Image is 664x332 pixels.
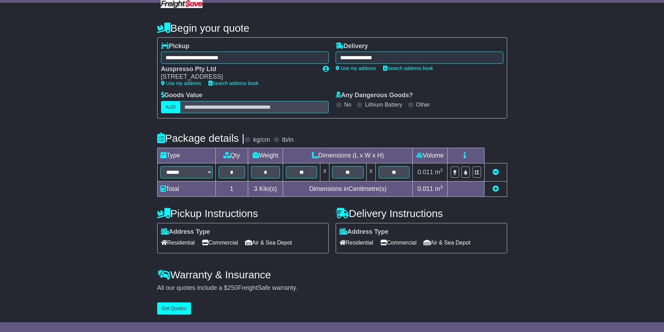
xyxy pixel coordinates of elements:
h4: Pickup Instructions [157,208,329,219]
span: Air & Sea Depot [245,237,292,248]
span: Commercial [202,237,238,248]
a: Search address book [383,65,433,71]
label: No [344,101,351,108]
button: Get Quotes [157,302,191,315]
a: Search address book [208,80,259,86]
span: Residential [161,237,195,248]
td: Type [157,148,215,163]
label: Lithium Battery [365,101,402,108]
div: [STREET_ADDRESS] [161,73,316,81]
label: Other [416,101,430,108]
label: Address Type [339,228,389,236]
label: Delivery [336,43,368,50]
td: 1 [215,181,248,196]
label: Goods Value [161,92,203,99]
td: Qty [215,148,248,163]
td: x [320,163,329,181]
span: m [435,169,443,176]
h4: Begin your quote [157,22,507,34]
h4: Warranty & Insurance [157,269,507,280]
span: Residential [339,237,373,248]
td: Total [157,181,215,196]
td: Dimensions in Centimetre(s) [283,181,413,196]
div: All our quotes include a $ FreightSafe warranty. [157,284,507,292]
label: Address Type [161,228,210,236]
div: Auspresso Pty Ltd [161,65,316,73]
sup: 3 [440,168,443,173]
label: kg/cm [253,136,270,144]
span: Commercial [380,237,417,248]
span: Air & Sea Depot [423,237,471,248]
label: Any Dangerous Goods? [336,92,413,99]
a: Use my address [161,80,201,86]
td: Volume [413,148,448,163]
a: Add new item [493,185,499,192]
td: Weight [248,148,283,163]
span: 0.011 [418,169,433,176]
span: m [435,185,443,192]
td: Dimensions (L x W x H) [283,148,413,163]
a: Remove this item [493,169,499,176]
a: Use my address [336,65,376,71]
h4: Package details | [157,132,245,144]
sup: 3 [440,184,443,190]
label: lb/in [282,136,293,144]
td: Kilo(s) [248,181,283,196]
h4: Delivery Instructions [336,208,507,219]
span: 3 [254,185,257,192]
td: x [366,163,375,181]
span: 250 [228,284,238,291]
label: AUD [161,101,181,113]
label: Pickup [161,43,190,50]
span: 0.011 [418,185,433,192]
